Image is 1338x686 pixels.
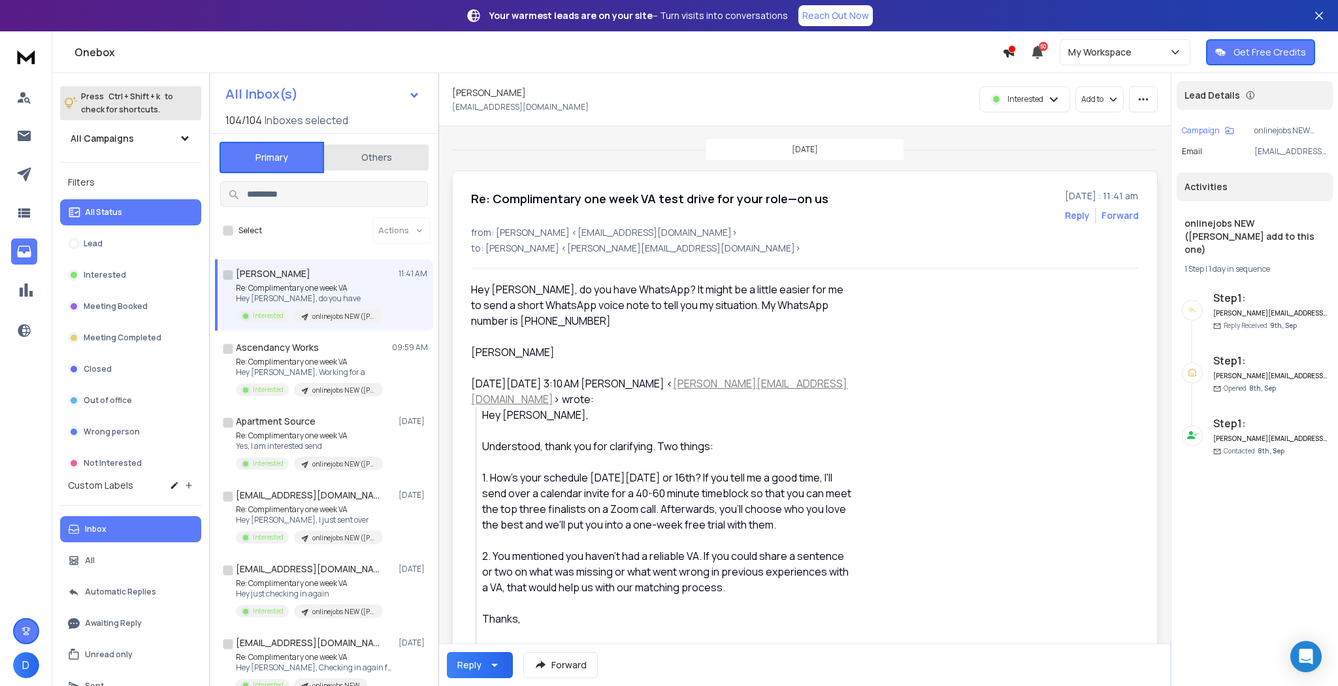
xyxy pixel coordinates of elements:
button: Interested [60,262,201,288]
h3: Custom Labels [68,479,133,492]
p: [EMAIL_ADDRESS][DOMAIN_NAME] [452,102,589,112]
div: Hey [PERSON_NAME], [482,407,853,423]
p: onlinejobs NEW ([PERSON_NAME] add to this one) [312,385,375,395]
h1: All Campaigns [71,132,134,145]
p: from: [PERSON_NAME] <[EMAIL_ADDRESS][DOMAIN_NAME]> [471,226,1139,239]
p: Re: Complimentary one week VA [236,578,383,589]
div: [PERSON_NAME] [482,642,853,658]
p: Re: Complimentary one week VA [236,652,393,662]
div: [PERSON_NAME] [471,344,853,360]
p: Add to [1081,94,1103,105]
button: Awaiting Reply [60,610,201,636]
p: Lead [84,238,103,249]
p: Hey [PERSON_NAME], Checking in again from [236,662,393,673]
h1: Re: Complimentary one week VA test drive for your role—on us [471,189,828,208]
strong: Your warmest leads are on your site [489,9,653,22]
p: Reach Out Now [802,9,869,22]
button: Closed [60,356,201,382]
span: 8th, Sep [1258,446,1284,455]
h1: Onebox [74,44,1002,60]
h1: [EMAIL_ADDRESS][DOMAIN_NAME] [236,636,380,649]
button: Unread only [60,642,201,668]
p: [DATE] [399,490,428,500]
p: Wrong person [84,427,140,437]
p: onlinejobs NEW ([PERSON_NAME] add to this one) [312,312,375,321]
p: [DATE] [399,416,428,427]
p: Press to check for shortcuts. [81,90,173,116]
p: Meeting Completed [84,333,161,343]
button: Reply [1065,209,1090,222]
button: D [13,652,39,678]
span: 104 / 104 [225,112,262,128]
p: Automatic Replies [85,587,156,597]
div: Reply [457,659,481,672]
button: Not Interested [60,450,201,476]
p: Hey [PERSON_NAME], do you have [236,293,383,304]
h1: Ascendancy Works [236,341,319,354]
h6: Step 1 : [1213,290,1328,306]
h1: Apartment Source [236,415,316,428]
p: 11:41 AM [399,269,428,279]
h1: [EMAIL_ADDRESS][DOMAIN_NAME] [236,563,380,576]
span: 9th, Sep [1270,321,1297,330]
p: [DATE] [792,144,818,155]
button: Wrong person [60,419,201,445]
button: All [60,547,201,574]
p: Opened [1224,384,1276,393]
button: Campaign [1182,125,1234,136]
p: Hey [PERSON_NAME], I just sent over [236,515,383,525]
button: Automatic Replies [60,579,201,605]
h6: [PERSON_NAME][EMAIL_ADDRESS][DOMAIN_NAME] [1213,371,1328,381]
button: Out of office [60,387,201,414]
div: Open Intercom Messenger [1290,641,1322,672]
button: Reply [447,652,513,678]
p: onlinejobs NEW ([PERSON_NAME] add to this one) [312,607,375,617]
div: Thanks, [482,611,853,627]
p: Interested [1007,94,1043,105]
p: onlinejobs NEW ([PERSON_NAME] add to this one) [312,459,375,469]
p: Hey just checking in again [236,589,383,599]
p: Re: Complimentary one week VA [236,431,383,441]
a: Reach Out Now [798,5,873,26]
button: All Inbox(s) [215,81,431,107]
div: Forward [1101,209,1139,222]
h1: All Inbox(s) [225,88,298,101]
p: Inbox [85,524,106,534]
button: All Campaigns [60,125,201,152]
p: Unread only [85,649,133,660]
p: Contacted [1224,446,1284,456]
p: Awaiting Reply [85,618,142,629]
p: Interested [253,606,284,616]
label: Select [238,225,262,236]
h3: Filters [60,173,201,191]
button: Others [324,143,429,172]
div: 2. You mentioned you haven't had a reliable VA. If you could share a sentence or two on what was ... [482,548,853,595]
p: Meeting Booked [84,301,148,312]
div: 1. How's your schedule [DATE][DATE] or 16th? If you tell me a good time, I'll send over a calenda... [482,470,853,532]
button: Meeting Completed [60,325,201,351]
button: Lead [60,231,201,257]
p: Interested [253,459,284,468]
p: Hey [PERSON_NAME], Working for a [236,367,383,378]
h6: Step 1 : [1213,416,1328,431]
p: Campaign [1182,125,1220,136]
p: Interested [253,311,284,321]
p: Re: Complimentary one week VA [236,283,383,293]
p: [EMAIL_ADDRESS][DOMAIN_NAME] [1254,146,1328,157]
p: [DATE] : 11:41 am [1065,189,1139,203]
div: Understood, thank you for clarifying. Two things: [482,438,853,454]
p: My Workspace [1068,46,1137,59]
p: All Status [85,207,122,218]
p: Reply Received [1224,321,1297,331]
p: Closed [84,364,112,374]
p: All [85,555,95,566]
button: All Status [60,199,201,225]
p: – Turn visits into conversations [489,9,788,22]
img: logo [13,44,39,69]
p: to: [PERSON_NAME] <[PERSON_NAME][EMAIL_ADDRESS][DOMAIN_NAME]> [471,242,1139,255]
div: | [1184,264,1325,274]
h1: [PERSON_NAME] [452,86,526,99]
p: Interested [253,385,284,395]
